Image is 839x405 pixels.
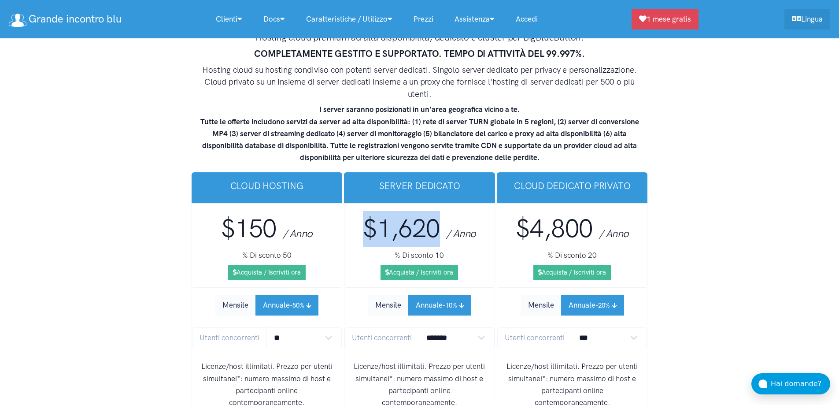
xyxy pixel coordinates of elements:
h4: Hosting cloud su hosting condiviso con potenti server dedicati. Singolo server dedicato per priva... [200,64,640,100]
button: Hai domande? [751,373,830,394]
button: Annuale-20% [561,295,624,316]
button: Mensile [521,295,562,316]
span: / Anno [446,227,476,240]
div: Hai domande? [771,378,830,390]
img: logo [9,14,26,27]
span: Utenti concorrenti [192,327,267,348]
button: Annuale-10% [408,295,471,316]
span: Utenti concorrenti [344,327,419,348]
h3: Server Dedicato [351,179,488,192]
a: Lingua [784,9,830,30]
h3: cloud hosting [199,179,336,192]
small: -10% [443,301,457,309]
a: 1 mese gratis [632,9,699,30]
span: Utenti concorrenti [497,327,572,348]
span: $150 [221,213,277,244]
a: Acquista / Iscriviti ora [533,265,611,280]
a: Prezzi [403,10,444,29]
a: Assistenza [444,10,505,29]
a: Acquista / Iscriviti ora [381,265,458,280]
h3: Cloud dedicato privato [504,179,641,192]
strong: COMPLETAMENTE GESTITO E SUPPORTATO. TEMPO DI ATTIVITÀ DEL 99.997%. [254,48,584,59]
span: / Anno [283,227,313,240]
small: -50% [290,301,304,309]
span: $1,620 [363,213,440,244]
small: -20% [595,301,610,309]
h5: % Di sconto 10 [351,250,488,261]
button: Mensile [368,295,409,316]
a: Acquista / Iscriviti ora [228,265,306,280]
a: Accedi [505,10,548,29]
div: Subscription Period [368,295,471,316]
h5: % Di sconto 50 [199,250,335,261]
a: Docs [253,10,296,29]
div: Subscription Period [215,295,318,316]
a: Grande incontro blu [9,10,122,29]
h5: % Di sconto 20 [504,250,640,261]
strong: I server saranno posizionati in un'area geografica vicino a te. Tutte le offerte includono serviz... [200,105,639,162]
span: / Anno [599,227,629,240]
button: Annuale-50% [255,295,318,316]
div: Subscription Period [521,295,624,316]
a: Caratteristiche / Utilizzo [296,10,403,29]
span: $4,800 [516,213,593,244]
a: Clienti [205,10,253,29]
button: Mensile [215,295,256,316]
